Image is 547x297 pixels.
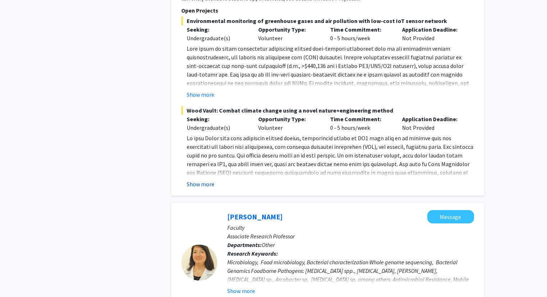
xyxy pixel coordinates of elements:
iframe: Chat [5,265,31,292]
span: Other [262,241,275,248]
p: Faculty [227,223,474,232]
span: Wood Vault: Combat climate change using a novel nature+engineering method [181,106,474,115]
b: Departments: [227,241,262,248]
button: Show more [187,90,214,99]
button: Show more [187,180,214,188]
div: Not Provided [397,115,469,132]
p: Application Deadline: [402,25,463,34]
div: 0 - 5 hours/week [325,25,397,42]
button: Message Magaly Toro [427,210,474,223]
p: Open Projects [181,6,474,15]
div: Not Provided [397,25,469,42]
p: Associate Research Professor [227,232,474,241]
p: Seeking: [187,115,248,123]
p: Lo ipsu Dolor sita cons adipiscin elitsed doeius, temporincid utlabo et DO1 magn aliq en ad minim... [187,134,474,289]
a: [PERSON_NAME] [227,212,283,221]
p: Time Commitment: [330,25,391,34]
div: Undergraduate(s) [187,123,248,132]
div: Undergraduate(s) [187,34,248,42]
p: Seeking: [187,25,248,34]
div: Volunteer [253,115,325,132]
div: 0 - 5 hours/week [325,115,397,132]
div: Volunteer [253,25,325,42]
p: Opportunity Type: [258,115,319,123]
p: Time Commitment: [330,115,391,123]
b: Research Keywords: [227,250,278,257]
span: Environmental monitoring of greenhouse gases and air pollution with low-cost IoT sensor network [181,17,474,25]
p: Lore ipsum do sitam consectetur adipiscing elitsed doei-tempori utlaboreet dolo ma ali enimadmin ... [187,44,474,165]
p: Opportunity Type: [258,25,319,34]
div: Microbiology, Food microbiology, Bacterial characterization Whole genome sequencing, Bacterial Ge... [227,258,474,292]
button: Show more [227,287,255,295]
p: Application Deadline: [402,115,463,123]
